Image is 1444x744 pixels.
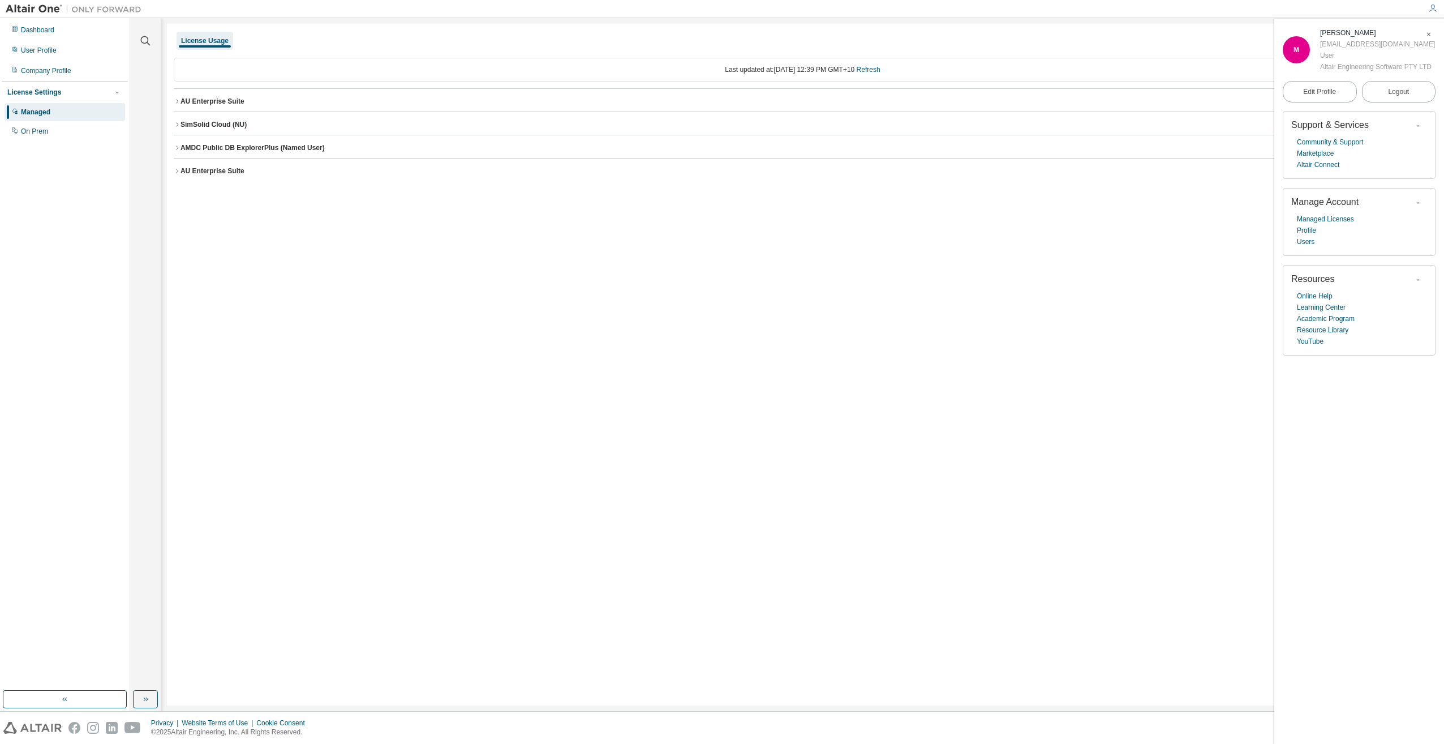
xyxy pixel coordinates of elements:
div: [EMAIL_ADDRESS][DOMAIN_NAME] [1320,39,1435,50]
div: SimSolid Cloud (NU) [180,120,247,129]
img: youtube.svg [124,722,141,734]
a: Altair Connect [1297,159,1339,170]
div: User [1320,50,1435,61]
div: Managed [21,108,50,117]
button: AMDC Public DB ExplorerPlus (Named User)License ID: 132454 [174,135,1432,160]
a: Community & Support [1297,136,1363,148]
div: AU Enterprise Suite [180,97,244,106]
span: Support & Services [1291,120,1369,130]
span: Logout [1388,86,1409,97]
span: M [1293,46,1299,54]
img: instagram.svg [87,722,99,734]
a: Managed Licenses [1297,213,1354,225]
a: Refresh [857,66,880,74]
a: Resource Library [1297,324,1348,336]
div: Company Profile [21,66,71,75]
div: License Settings [7,88,61,97]
div: AU Enterprise Suite [180,166,244,176]
button: Logout [1362,81,1436,102]
div: Altair Engineering Software PTY LTD [1320,61,1435,72]
a: Academic Program [1297,313,1355,324]
button: AU Enterprise SuiteLicense ID: 148174 [174,159,1432,183]
a: Profile [1297,225,1316,236]
div: User Profile [21,46,57,55]
div: Cookie Consent [256,719,311,728]
a: Marketplace [1297,148,1334,159]
button: AU Enterprise SuiteLicense ID: 132453 [174,89,1432,114]
div: Privacy [151,719,182,728]
span: Edit Profile [1303,87,1336,96]
a: YouTube [1297,336,1323,347]
a: Edit Profile [1283,81,1357,102]
div: Dashboard [21,25,54,35]
p: © 2025 Altair Engineering, Inc. All Rights Reserved. [151,728,312,737]
a: Users [1297,236,1314,247]
button: SimSolid Cloud (NU)License ID: 128143 [174,112,1432,137]
span: Manage Account [1291,197,1359,207]
div: AMDC Public DB ExplorerPlus (Named User) [180,143,325,152]
div: Michael Jehan Pangestu [1320,27,1435,39]
div: License Usage [181,36,229,45]
a: Online Help [1297,290,1333,302]
div: Website Terms of Use [182,719,256,728]
div: On Prem [21,127,48,136]
img: Altair One [6,3,147,15]
img: linkedin.svg [106,722,118,734]
div: Last updated at: [DATE] 12:39 PM GMT+10 [174,58,1432,82]
a: Learning Center [1297,302,1346,313]
span: Resources [1291,274,1334,284]
img: facebook.svg [68,722,80,734]
img: altair_logo.svg [3,722,62,734]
